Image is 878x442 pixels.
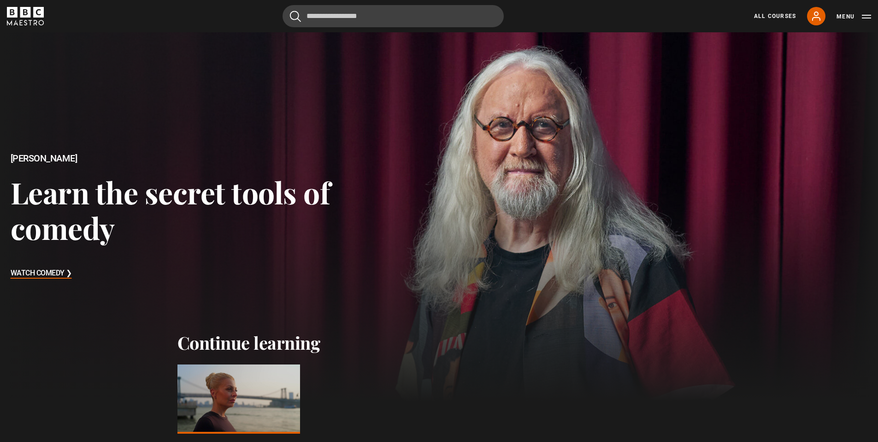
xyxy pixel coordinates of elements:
[11,174,352,246] h3: Learn the secret tools of comedy
[283,5,504,27] input: Search
[837,12,871,21] button: Toggle navigation
[7,7,44,25] svg: BBC Maestro
[11,267,72,281] h3: Watch Comedy ❯
[290,11,301,22] button: Submit the search query
[177,332,701,353] h2: Continue learning
[11,153,352,164] h2: [PERSON_NAME]
[754,12,796,20] a: All Courses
